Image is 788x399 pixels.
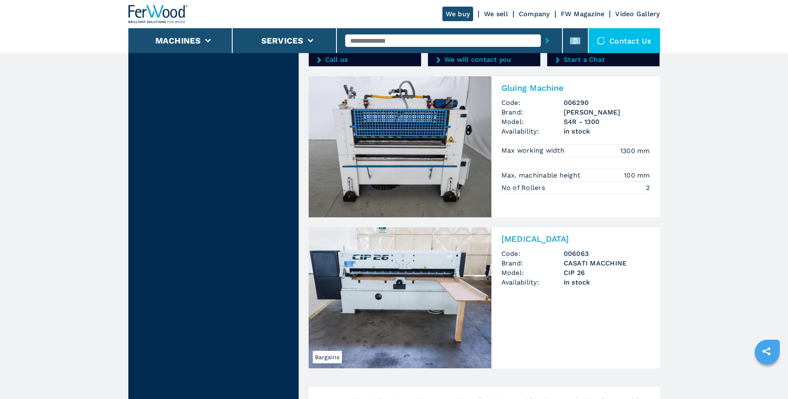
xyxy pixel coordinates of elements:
h2: [MEDICAL_DATA] [501,234,650,244]
p: No of Rollers [501,183,547,192]
a: Start a Chat [556,56,651,63]
button: Machines [155,36,201,46]
em: 100 mm [624,170,650,180]
h3: [PERSON_NAME] [564,107,650,117]
p: Max. machinable height [501,171,583,180]
span: Code: [501,249,564,258]
h3: CIP 26 [564,268,650,277]
span: Availability: [501,277,564,287]
h3: 006290 [564,98,650,107]
img: Guillotine CASATI MACCHINE CIP 26 [309,227,491,368]
a: FW Magazine [561,10,605,18]
h3: 006063 [564,249,650,258]
em: 1300 mm [620,146,650,156]
a: Guillotine CASATI MACCHINE CIP 26Bargains[MEDICAL_DATA]Code:006063Brand:CASATI MACCHINEModel:CIP ... [309,227,660,368]
h2: Gluing Machine [501,83,650,93]
a: We sell [484,10,508,18]
a: Gluing Machine OSAMA S4R - 1300Gluing MachineCode:006290Brand:[PERSON_NAME]Model:S4R - 1300Availa... [309,76,660,217]
span: Model: [501,117,564,127]
span: Brand: [501,258,564,268]
span: Model: [501,268,564,277]
p: Max working width [501,146,567,155]
h3: CASATI MACCHINE [564,258,650,268]
h3: S4R - 1300 [564,117,650,127]
span: Availability: [501,127,564,136]
span: Code: [501,98,564,107]
img: Contact us [597,36,605,45]
div: Contact us [589,28,660,53]
span: in stock [564,127,650,136]
a: Call us [317,56,412,63]
span: Brand: [501,107,564,117]
a: sharethis [756,341,777,362]
a: We will contact you [437,56,532,63]
a: Video Gallery [615,10,660,18]
button: Services [261,36,304,46]
a: Company [519,10,550,18]
button: submit-button [541,31,554,50]
img: Ferwood [128,5,188,23]
span: Bargains [313,351,342,363]
img: Gluing Machine OSAMA S4R - 1300 [309,76,491,217]
span: in stock [564,277,650,287]
iframe: Chat [753,362,782,393]
a: We buy [442,7,474,21]
em: 2 [646,183,650,192]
